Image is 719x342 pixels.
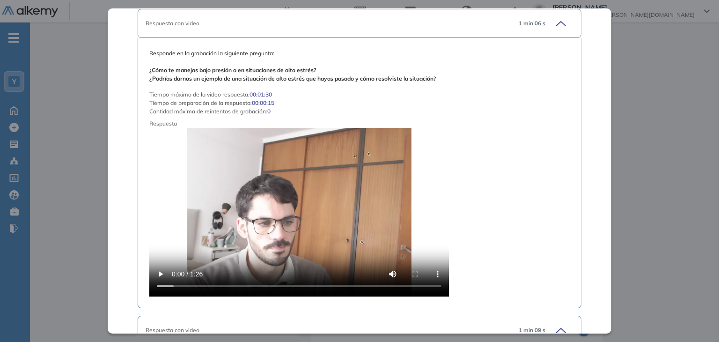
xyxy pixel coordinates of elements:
[672,297,719,342] div: Widget de chat
[267,107,271,116] span: 0
[149,49,569,83] span: Responde en la grabación la siguiente pregunta:
[146,19,511,28] div: Respuesta con video
[149,119,527,128] span: Respuesta
[149,107,267,116] span: Cantidad máxima de reintentos de grabación :
[149,99,252,107] span: Tiempo de preparación de la respuesta :
[672,297,719,342] iframe: Chat Widget
[249,90,272,99] span: 00:01:30
[149,67,436,82] b: ¿Cómo te manejas bajo presión o en situaciones de alto estrés? ¿Podrías darnos un ejemplo de una ...
[252,99,274,107] span: 00:00:15
[146,326,511,335] div: Respuesta con video
[519,326,545,335] span: 1 min 09 s
[519,19,545,28] span: 1 min 06 s
[149,90,249,99] span: Tiempo máximo de la video respuesta :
